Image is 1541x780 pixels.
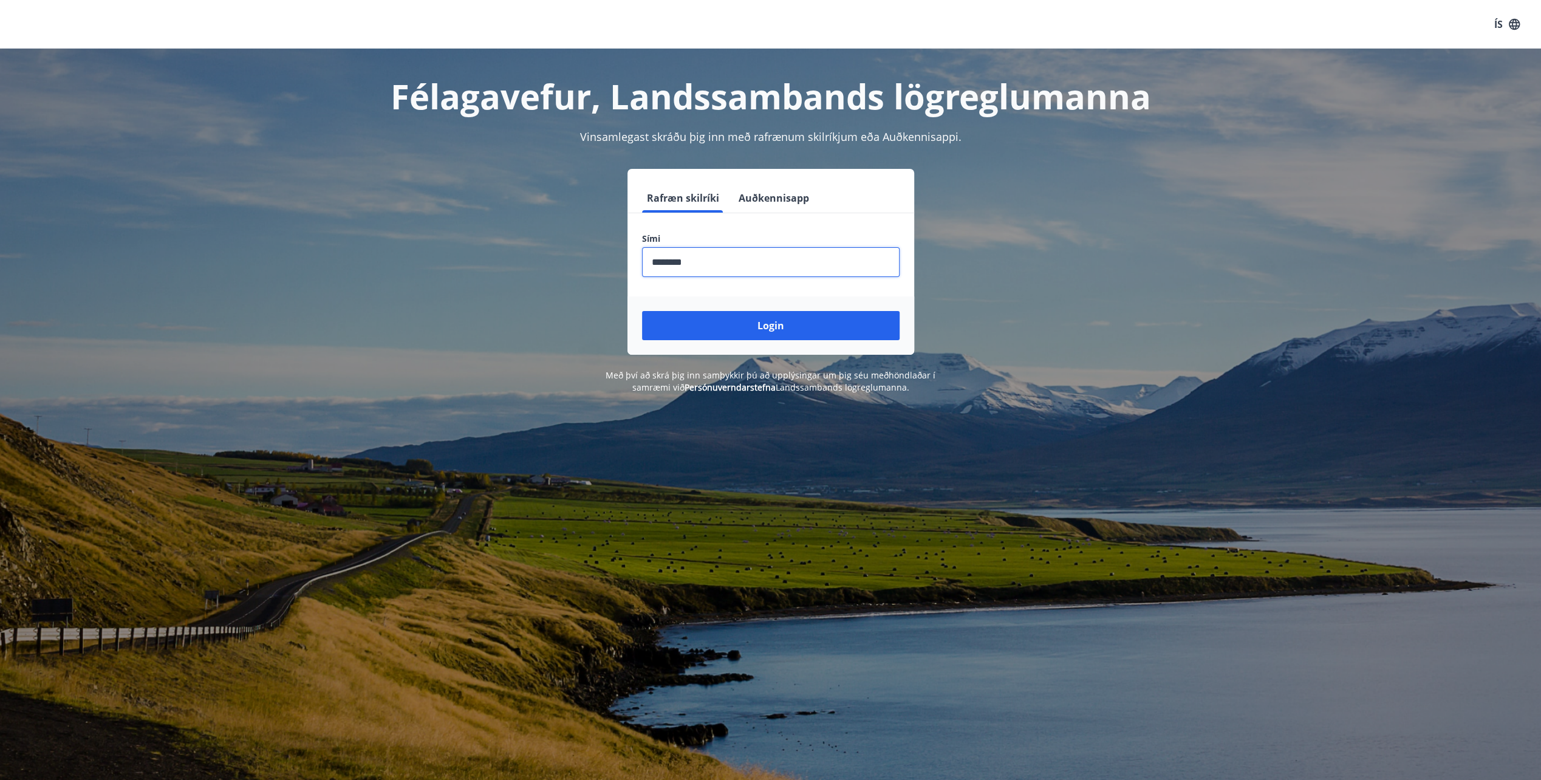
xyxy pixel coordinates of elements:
a: Persónuverndarstefna [685,381,776,393]
button: Login [642,311,900,340]
span: Vinsamlegast skráðu þig inn með rafrænum skilríkjum eða Auðkennisappi. [580,129,962,144]
button: Auðkennisapp [734,183,814,213]
button: ÍS [1488,13,1526,35]
button: Rafræn skilríki [642,183,724,213]
label: Sími [642,233,900,245]
h1: Félagavefur, Landssambands lögreglumanna [348,73,1194,119]
span: Með því að skrá þig inn samþykkir þú að upplýsingar um þig séu meðhöndlaðar í samræmi við Landssa... [606,369,935,393]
